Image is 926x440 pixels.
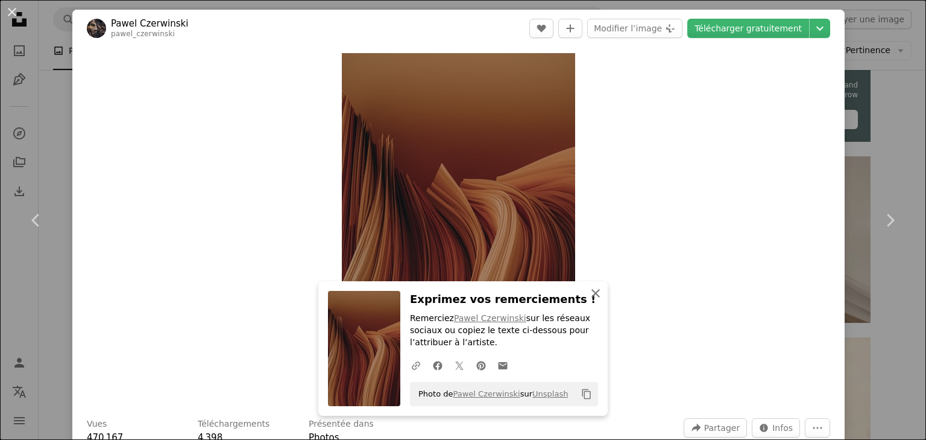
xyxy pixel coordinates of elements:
[854,162,926,278] a: Suivant
[687,19,809,38] a: Télécharger gratuitement
[449,353,470,377] a: Partagez-leTwitter
[342,53,575,404] button: Zoom sur cette image
[309,418,374,430] h3: Présentée dans
[342,53,575,404] img: Un grand canyon avec quelques grands canyons
[87,418,107,430] h3: Vues
[558,19,582,38] button: Ajouter à la collection
[805,418,830,438] button: Plus d’actions
[410,313,598,349] p: Remerciez sur les réseaux sociaux ou copiez le texte ci-dessous pour l’attribuer à l’artiste.
[532,389,568,398] a: Unsplash
[752,418,800,438] button: Statistiques de cette image
[111,30,175,38] a: pawel_czerwinski
[111,18,188,30] a: Pawel Czerwinski
[492,353,514,377] a: Partager par mail
[576,384,597,404] button: Copier dans le presse-papier
[412,384,568,404] span: Photo de sur
[587,19,682,38] button: Modifier l’image
[810,19,830,38] button: Choisissez la taille de téléchargement
[454,314,526,324] a: Pawel Czerwinski
[87,19,106,38] img: Accéder au profil de Pawel Czerwinski
[529,19,553,38] button: J’aime
[684,418,747,438] button: Partager cette image
[704,419,740,437] span: Partager
[453,389,520,398] a: Pawel Czerwinski
[772,419,793,437] span: Infos
[427,353,449,377] a: Partagez-leFacebook
[410,291,598,308] h3: Exprimez vos remerciements !
[198,418,269,430] h3: Téléchargements
[470,353,492,377] a: Partagez-lePinterest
